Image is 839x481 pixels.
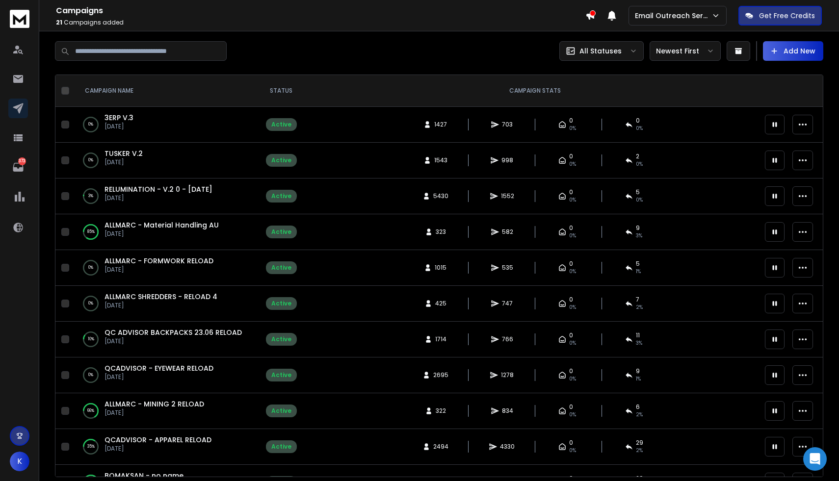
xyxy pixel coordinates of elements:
[271,371,291,379] div: Active
[636,403,640,411] span: 6
[569,188,573,196] span: 0
[105,292,217,302] span: ALLMARC SHREDDERS - RELOAD 4
[105,113,133,123] a: 3ERP V.3
[569,403,573,411] span: 0
[501,371,514,379] span: 1278
[271,156,291,164] div: Active
[569,304,576,311] span: 0%
[738,6,822,25] button: Get Free Credits
[636,152,639,160] span: 2
[569,367,573,375] span: 0
[105,445,211,453] p: [DATE]
[105,123,133,130] p: [DATE]
[105,328,242,337] a: QC ADVISOR BACKPACKS 23.06 RELOAD
[436,228,446,236] span: 323
[435,300,446,307] span: 425
[502,407,513,415] span: 834
[636,339,642,347] span: 3 %
[502,300,513,307] span: 747
[636,375,641,383] span: 1 %
[803,447,827,471] div: Open Intercom Messenger
[569,447,576,455] span: 0%
[502,228,513,236] span: 582
[105,230,219,238] p: [DATE]
[56,18,62,26] span: 21
[105,256,213,266] a: ALLMARC - FORMWORK RELOAD
[500,443,515,451] span: 4330
[501,156,513,164] span: 998
[271,228,291,236] div: Active
[433,192,448,200] span: 5430
[73,357,252,393] td: 0%QCADVISOR - EYEWEAR RELOAD[DATE]
[88,370,93,380] p: 0 %
[569,125,576,132] span: 0%
[88,191,93,201] p: 3 %
[87,227,95,237] p: 85 %
[636,196,643,204] span: 0 %
[501,192,514,200] span: 1552
[252,75,311,107] th: STATUS
[636,367,640,375] span: 9
[73,75,252,107] th: CAMPAIGN NAME
[271,443,291,451] div: Active
[56,5,585,17] h1: Campaigns
[763,41,823,61] button: Add New
[569,260,573,268] span: 0
[105,184,212,194] a: RELUMINATION - V.2 0 - [DATE]
[502,335,513,343] span: 766
[569,117,573,125] span: 0
[579,46,622,56] p: All Statuses
[271,121,291,128] div: Active
[271,300,291,307] div: Active
[636,296,639,304] span: 7
[636,232,642,240] span: 3 %
[73,393,252,429] td: 66%ALLMARC - MINING 2 RELOAD[DATE]
[105,194,212,202] p: [DATE]
[105,471,184,481] a: BOMAKSAN - no name
[105,220,219,230] a: ALLMARC - Material Handling AU
[636,260,640,268] span: 5
[636,411,643,419] span: 2 %
[569,296,573,304] span: 0
[636,331,640,339] span: 11
[433,443,448,451] span: 2494
[73,107,252,143] td: 0%3ERP V.3[DATE]
[636,188,640,196] span: 5
[73,143,252,178] td: 0%TUSKER V.2[DATE]
[105,149,143,158] a: TUSKER V.2
[569,439,573,447] span: 0
[10,10,29,28] img: logo
[73,178,252,214] td: 3%RELUMINATION - V.2 0 - [DATE][DATE]
[650,41,721,61] button: Newest First
[569,268,576,276] span: 0%
[569,160,576,168] span: 0%
[105,399,204,409] a: ALLMARC - MINING 2 RELOAD
[502,121,513,128] span: 703
[105,302,217,309] p: [DATE]
[73,250,252,286] td: 0%ALLMARC - FORMWORK RELOAD[DATE]
[569,331,573,339] span: 0
[73,214,252,250] td: 85%ALLMARC - Material Handling AU[DATE]
[569,375,576,383] span: 0%
[311,75,759,107] th: CAMPAIGN STATS
[105,435,211,445] span: QCADVISOR - APPAREL RELOAD
[436,407,446,415] span: 322
[435,335,446,343] span: 1714
[435,264,446,272] span: 1015
[88,299,93,308] p: 0 %
[87,442,95,452] p: 35 %
[88,155,93,165] p: 0 %
[569,152,573,160] span: 0
[105,337,242,345] p: [DATE]
[433,371,448,379] span: 2695
[271,264,291,272] div: Active
[10,452,29,471] button: K
[636,439,643,447] span: 29
[271,192,291,200] div: Active
[73,429,252,465] td: 35%QCADVISOR - APPAREL RELOAD[DATE]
